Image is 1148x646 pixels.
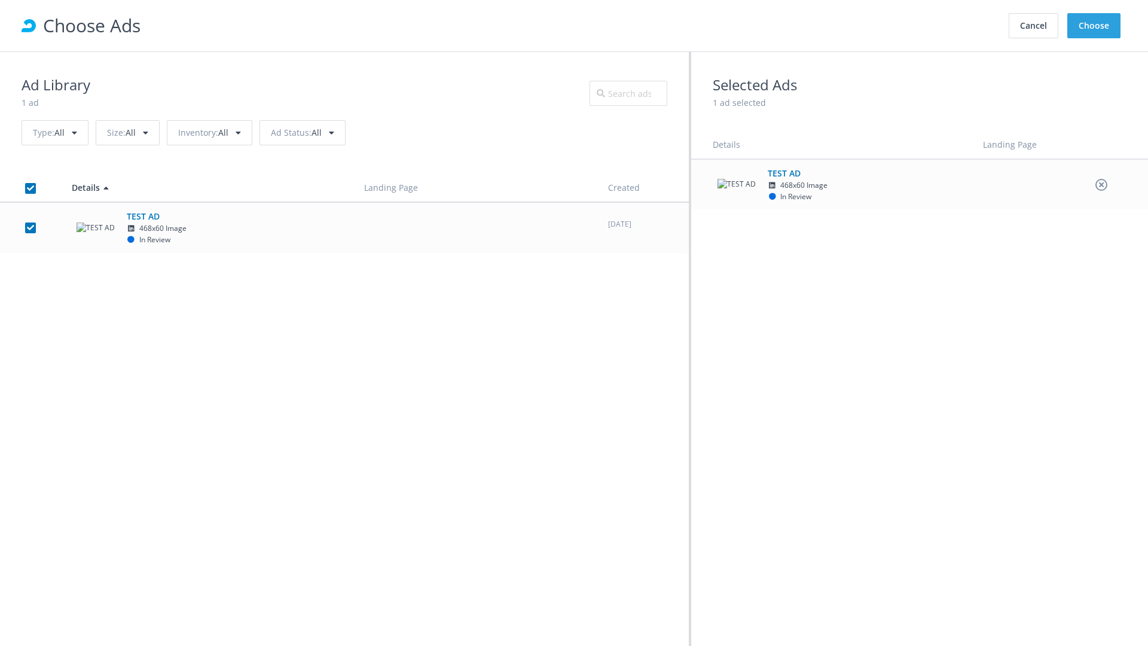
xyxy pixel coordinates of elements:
div: 468x60 Image [768,180,917,191]
h2: Selected Ads [713,74,1126,96]
span: TEST AD [127,210,276,246]
img: TEST AD [717,179,756,190]
h1: Choose Ads [43,11,1006,39]
div: All [259,120,346,145]
div: In Review [127,234,170,246]
i: LinkedIn [127,225,136,232]
span: Details [713,139,740,150]
span: Size : [107,127,126,138]
span: 1 ad [22,97,39,108]
h5: TEST AD [768,167,917,180]
span: Ad Status : [271,127,312,138]
div: RollWorks [22,19,36,33]
button: Choose [1067,13,1120,38]
span: Landing Page [983,139,1037,150]
div: 468x60 Image [127,223,276,234]
span: Details [72,182,100,193]
span: 1 ad selected [713,97,766,108]
i: LinkedIn [768,182,777,189]
p: Mar 30, 2021 [608,219,678,230]
span: Help [30,8,55,19]
span: Created [608,182,640,193]
span: Landing Page [364,182,418,193]
div: All [22,120,88,145]
span: TEST AD [768,167,917,203]
div: All [96,120,160,145]
input: Search ads [590,81,667,106]
div: All [167,120,252,145]
span: Type : [33,127,54,138]
h5: TEST AD [127,210,276,223]
h2: Ad Library [22,74,90,96]
img: TEST AD [77,223,115,234]
span: Inventory : [178,127,218,138]
div: In Review [768,191,811,203]
button: Cancel [1009,13,1058,38]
